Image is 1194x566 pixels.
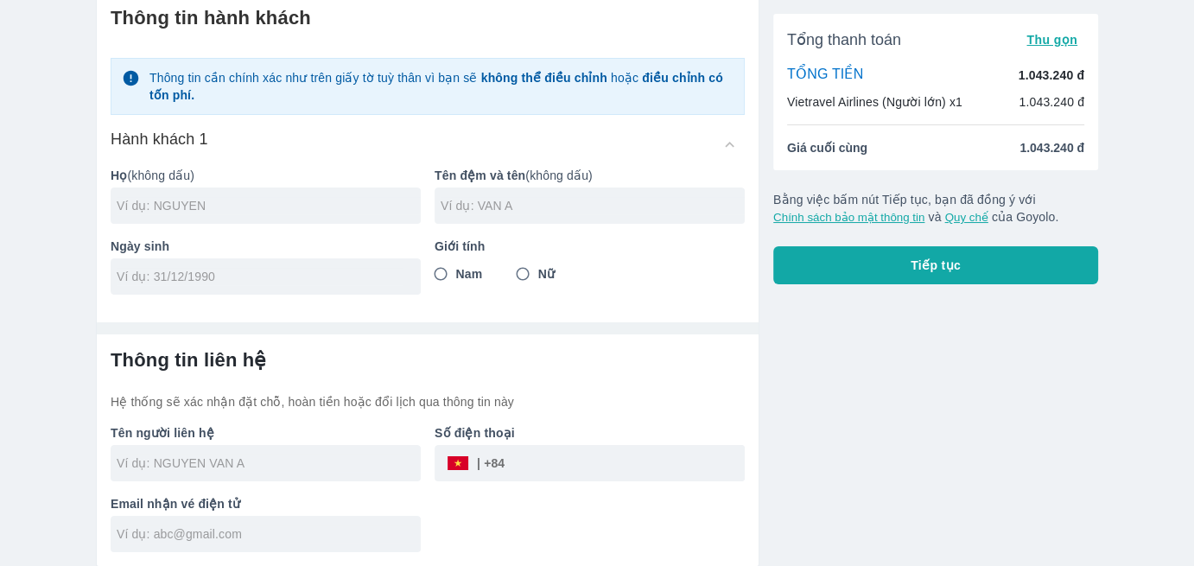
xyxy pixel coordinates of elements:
b: Email nhận vé điện tử [111,497,240,511]
p: Vietravel Airlines (Người lớn) x1 [787,93,962,111]
p: Hệ thống sẽ xác nhận đặt chỗ, hoàn tiền hoặc đổi lịch qua thông tin này [111,393,745,410]
input: Ví dụ: NGUYEN VAN A [117,455,421,472]
input: Ví dụ: 31/12/1990 [117,268,403,285]
p: Bằng việc bấm nút Tiếp tục, bạn đã đồng ý với và của Goyolo. [773,191,1098,226]
p: (không dấu) [435,167,745,184]
button: Quy chế [944,211,988,224]
b: Họ [111,169,127,182]
p: Thông tin cần chính xác như trên giấy tờ tuỳ thân vì bạn sẽ hoặc [149,69,734,104]
button: Tiếp tục [773,246,1098,284]
input: Ví dụ: VAN A [441,197,745,214]
p: (không dấu) [111,167,421,184]
span: Nữ [538,265,555,283]
input: Ví dụ: abc@gmail.com [117,525,421,543]
h6: Thông tin liên hệ [111,348,745,372]
strong: không thể điều chỉnh [481,71,607,85]
h6: Hành khách 1 [111,129,208,149]
h6: Thông tin hành khách [111,6,745,30]
span: 1.043.240 đ [1019,139,1084,156]
input: Ví dụ: NGUYEN [117,197,421,214]
b: Số điện thoại [435,426,515,440]
span: Giá cuối cùng [787,139,867,156]
button: Thu gọn [1019,28,1084,52]
span: Tổng thanh toán [787,29,901,50]
span: Tiếp tục [911,257,961,274]
p: 1.043.240 đ [1019,93,1084,111]
b: Tên đệm và tên [435,169,525,182]
b: Tên người liên hệ [111,426,214,440]
p: Giới tính [435,238,745,255]
p: 1.043.240 đ [1019,67,1084,84]
p: TỔNG TIỀN [787,66,863,85]
button: Chính sách bảo mật thông tin [773,211,924,224]
p: Ngày sinh [111,238,421,255]
span: Thu gọn [1026,33,1077,47]
span: Nam [456,265,483,283]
